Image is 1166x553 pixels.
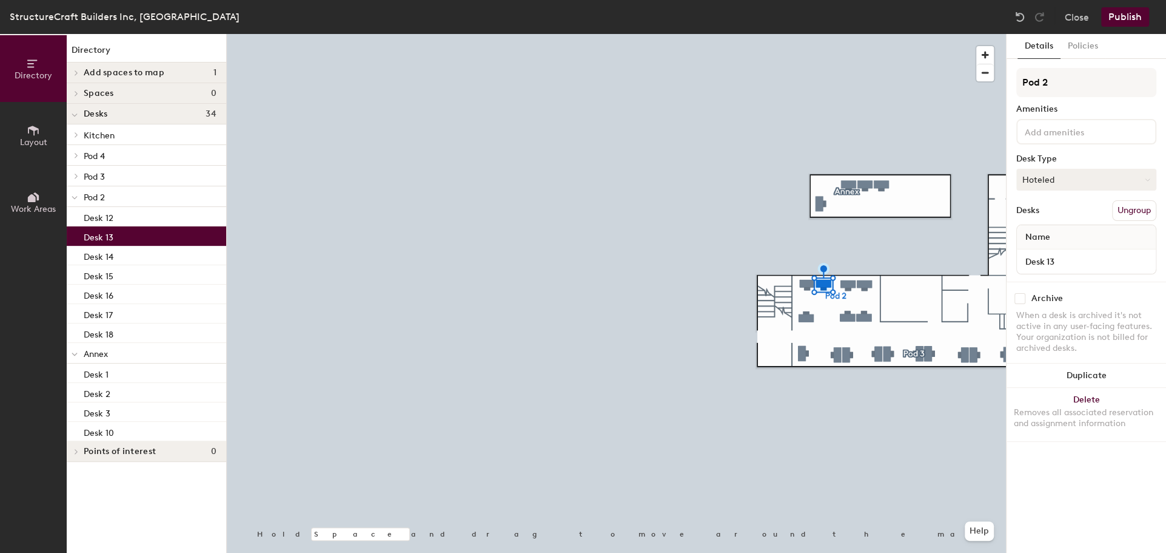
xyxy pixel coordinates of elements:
h1: Directory [67,44,226,63]
span: Kitchen [84,131,115,141]
p: Desk 2 [84,385,110,399]
input: Add amenities [1022,124,1131,138]
p: Desk 3 [84,405,110,419]
div: Desks [1016,206,1039,215]
span: Spaces [84,89,114,98]
span: Directory [15,70,52,81]
span: Pod 3 [84,172,105,182]
button: Help [965,521,994,541]
button: DeleteRemoves all associated reservation and assignment information [1007,388,1166,441]
p: Desk 15 [84,268,113,282]
p: Desk 16 [84,287,113,301]
span: Layout [20,137,47,148]
div: Amenities [1016,104,1156,114]
span: Pod 2 [84,192,105,203]
img: Redo [1033,11,1045,23]
p: Desk 13 [84,229,113,243]
button: Details [1017,34,1060,59]
div: Archive [1031,294,1063,304]
span: 0 [211,89,216,98]
span: 34 [206,109,216,119]
button: Publish [1101,7,1149,27]
span: Annex [84,349,108,359]
div: When a desk is archived it's not active in any user-facing features. Your organization is not bil... [1016,310,1156,354]
button: Close [1065,7,1089,27]
p: Desk 12 [84,209,113,223]
p: Desk 1 [84,366,109,380]
span: Pod 4 [84,151,105,161]
p: Desk 18 [84,326,113,340]
button: Hoteled [1016,169,1156,191]
input: Unnamed desk [1019,253,1153,270]
button: Duplicate [1007,364,1166,388]
img: Undo [1014,11,1026,23]
span: 0 [211,447,216,456]
div: Desk Type [1016,154,1156,164]
button: Policies [1060,34,1105,59]
span: Desks [84,109,107,119]
span: Name [1019,226,1056,248]
p: Desk 10 [84,424,114,438]
p: Desk 17 [84,307,113,321]
span: Work Areas [11,204,56,214]
span: Points of interest [84,447,156,456]
span: 1 [213,68,216,78]
div: StructureCraft Builders Inc, [GEOGRAPHIC_DATA] [10,9,240,24]
div: Removes all associated reservation and assignment information [1014,407,1159,429]
span: Add spaces to map [84,68,164,78]
button: Ungroup [1112,200,1156,221]
p: Desk 14 [84,248,113,262]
